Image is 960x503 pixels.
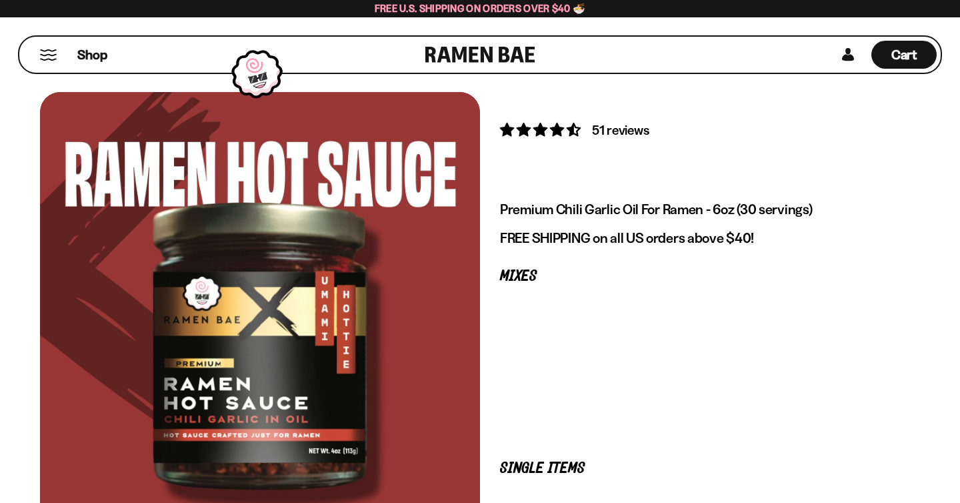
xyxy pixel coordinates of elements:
span: Free U.S. Shipping on Orders over $40 🍜 [375,2,586,15]
p: Mixes [500,270,900,283]
span: 51 reviews [592,122,649,138]
span: Cart [891,47,917,63]
a: Cart [871,37,937,73]
span: 4.71 stars [500,121,583,138]
button: Mobile Menu Trigger [39,49,57,61]
p: Single Items [500,462,900,475]
a: Shop [77,41,107,69]
span: Shop [77,46,107,64]
p: FREE SHIPPING on all US orders above $40! [500,229,900,247]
